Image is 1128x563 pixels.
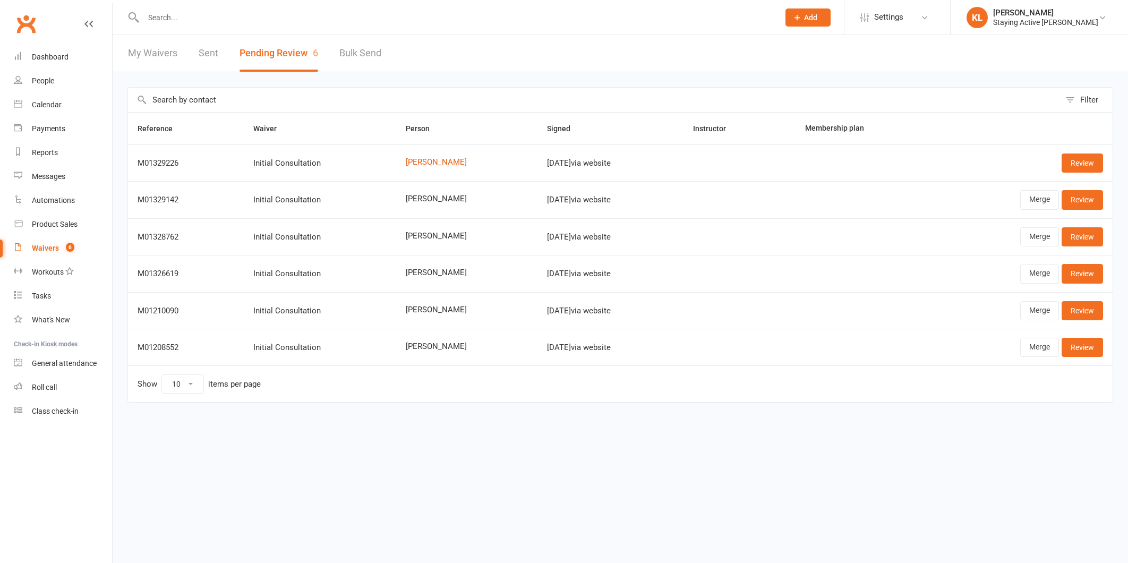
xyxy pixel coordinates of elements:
button: Pending Review6 [240,35,318,72]
div: KL [967,7,988,28]
div: M01326619 [138,269,234,278]
a: People [14,69,112,93]
div: Roll call [32,383,57,391]
div: Waivers [32,244,59,252]
a: Review [1062,264,1103,283]
span: Settings [874,5,903,29]
a: Merge [1020,190,1059,209]
div: Automations [32,196,75,204]
button: Filter [1060,88,1113,112]
div: Initial Consultation [253,343,387,352]
a: Product Sales [14,212,112,236]
a: Review [1062,338,1103,357]
div: Filter [1080,93,1098,106]
a: Review [1062,153,1103,173]
a: Bulk Send [339,35,381,72]
button: Signed [547,122,582,135]
div: Calendar [32,100,62,109]
span: 6 [66,243,74,252]
div: Initial Consultation [253,159,387,168]
div: Staying Active [PERSON_NAME] [993,18,1098,27]
a: Merge [1020,338,1059,357]
span: [PERSON_NAME] [406,268,528,277]
div: General attendance [32,359,97,368]
a: What's New [14,308,112,332]
div: Initial Consultation [253,269,387,278]
a: Merge [1020,227,1059,246]
a: Workouts [14,260,112,284]
div: Dashboard [32,53,69,61]
div: M01208552 [138,343,234,352]
div: [DATE] via website [547,343,674,352]
span: Reference [138,124,184,133]
a: Tasks [14,284,112,308]
div: People [32,76,54,85]
span: Instructor [693,124,738,133]
a: Payments [14,117,112,141]
div: Initial Consultation [253,195,387,204]
div: M01329142 [138,195,234,204]
a: Class kiosk mode [14,399,112,423]
a: Review [1062,190,1103,209]
div: [DATE] via website [547,195,674,204]
a: Reports [14,141,112,165]
a: Roll call [14,376,112,399]
a: Clubworx [13,11,39,37]
div: [PERSON_NAME] [993,8,1098,18]
span: Person [406,124,441,133]
button: Person [406,122,441,135]
div: Workouts [32,268,64,276]
span: Signed [547,124,582,133]
span: Add [804,13,817,22]
a: [PERSON_NAME] [406,158,528,167]
span: [PERSON_NAME] [406,305,528,314]
a: General attendance kiosk mode [14,352,112,376]
div: Reports [32,148,58,157]
a: Review [1062,227,1103,246]
th: Membership plan [796,113,933,144]
button: Reference [138,122,184,135]
a: Merge [1020,264,1059,283]
div: Class check-in [32,407,79,415]
span: 6 [313,47,318,58]
div: What's New [32,315,70,324]
a: Automations [14,189,112,212]
span: Waiver [253,124,288,133]
span: [PERSON_NAME] [406,194,528,203]
input: Search... [140,10,772,25]
div: M01328762 [138,233,234,242]
div: Initial Consultation [253,233,387,242]
div: Payments [32,124,65,133]
input: Search by contact [128,88,1060,112]
a: Merge [1020,301,1059,320]
div: items per page [208,380,261,389]
div: M01329226 [138,159,234,168]
div: Messages [32,172,65,181]
div: Tasks [32,292,51,300]
div: [DATE] via website [547,159,674,168]
a: Waivers 6 [14,236,112,260]
a: My Waivers [128,35,177,72]
div: [DATE] via website [547,233,674,242]
div: [DATE] via website [547,269,674,278]
div: [DATE] via website [547,306,674,315]
span: [PERSON_NAME] [406,342,528,351]
div: M01210090 [138,306,234,315]
a: Calendar [14,93,112,117]
a: Messages [14,165,112,189]
button: Instructor [693,122,738,135]
div: Initial Consultation [253,306,387,315]
a: Review [1062,301,1103,320]
div: Show [138,374,261,394]
a: Sent [199,35,218,72]
button: Waiver [253,122,288,135]
div: Product Sales [32,220,78,228]
span: [PERSON_NAME] [406,232,528,241]
button: Add [785,8,831,27]
a: Dashboard [14,45,112,69]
